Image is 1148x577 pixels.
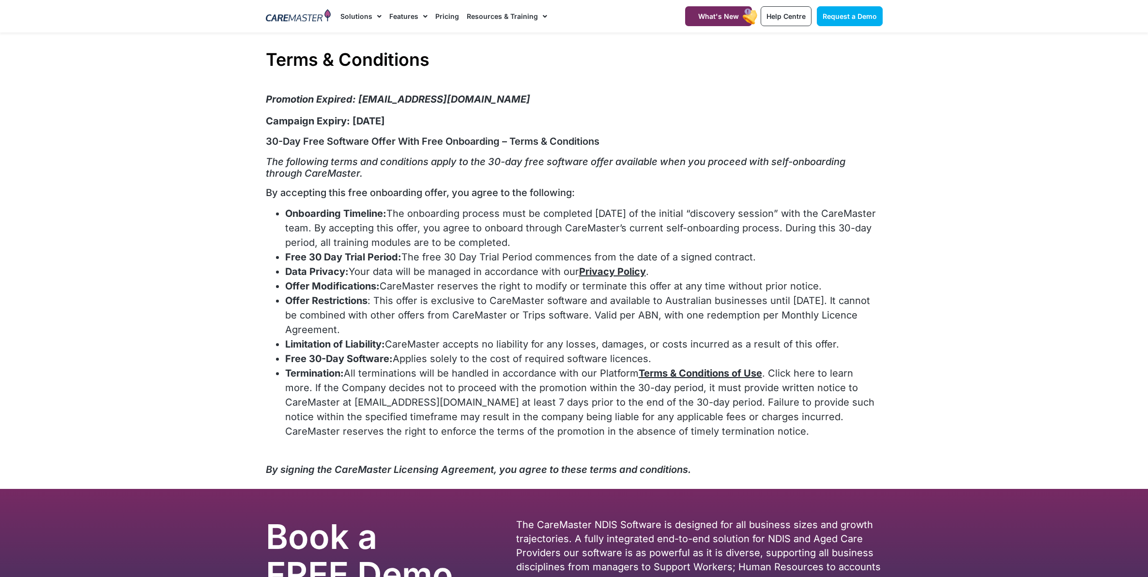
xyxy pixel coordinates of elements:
[266,156,845,179] em: The following terms and conditions apply to the 30-day free software offer available when you pro...
[266,93,530,105] em: Promotion Expired: [EMAIL_ADDRESS][DOMAIN_NAME]
[285,367,344,379] strong: Termination:
[266,464,691,475] em: By signing the CareMaster Licensing Agreement, you agree to these terms and conditions.
[285,251,401,263] strong: Free 30 Day Trial Period:
[285,337,883,351] li: CareMaster accepts no liability for any losses, damages, or costs incurred as a result of this of...
[285,266,349,277] strong: Data Privacy:
[639,367,762,379] a: Terms & Conditions of Use
[579,266,646,277] span: Privacy Policy
[285,208,386,219] strong: Onboarding Timeline:
[266,187,883,198] h5: By accepting this free onboarding offer, you agree to the following:
[698,12,739,20] span: What's New
[285,264,883,279] li: Your data will be managed in accordance with our .
[285,279,883,293] li: CareMaster reserves the right to modify or terminate this offer at any time without prior notice.
[285,338,385,350] strong: Limitation of Liability:
[285,351,883,366] li: Applies solely to the cost of required software licences.
[266,49,883,70] h1: Terms & Conditions
[285,250,883,264] li: The free 30 Day Trial Period commences from the date of a signed contract.
[285,293,883,337] li: : This offer is exclusive to CareMaster software and available to Australian businesses until [DA...
[266,9,331,24] img: CareMaster Logo
[285,353,393,364] strong: Free 30-Day Software:
[266,135,883,148] h3: 30-Day Free Software Offer With Free Onboarding – Terms & Conditions
[285,206,883,250] li: The onboarding process must be completed [DATE] of the initial “discovery session” with the CareM...
[685,6,752,26] a: What's New
[761,6,811,26] a: Help Centre
[285,295,367,306] strong: Offer Restrictions
[823,12,877,20] span: Request a Demo
[266,115,385,127] strong: Campaign Expiry: [DATE]
[817,6,883,26] a: Request a Demo
[285,366,883,439] li: All terminations will be handled in accordance with our Platform . Click here to learn more. If t...
[285,280,380,292] strong: Offer Modifications:
[766,12,806,20] span: Help Centre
